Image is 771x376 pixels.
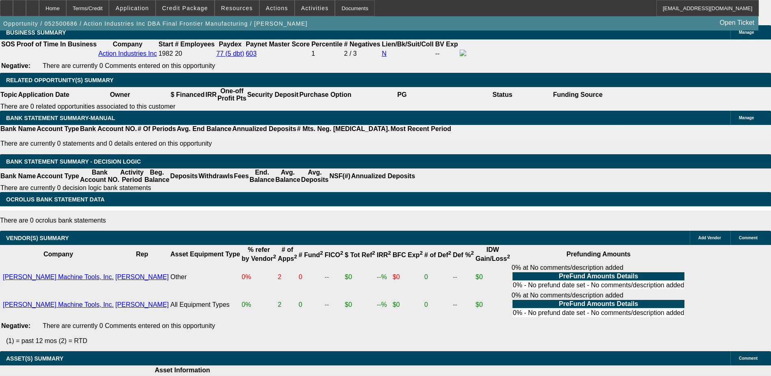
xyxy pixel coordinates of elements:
b: PreFund Amounts Details [559,300,638,307]
sup: 2 [372,250,375,256]
td: --% [376,291,391,318]
td: $0 [475,264,510,291]
th: Bank Account NO. [80,168,120,184]
th: Fees [234,168,249,184]
td: 0 [424,291,452,318]
th: NSF(#) [329,168,351,184]
b: Prefunding Amounts [567,251,631,258]
div: 0% at No comments/description added [512,264,686,290]
th: Security Deposit [247,87,299,103]
a: [PERSON_NAME] Machine Tools, Inc. [3,301,114,308]
th: Deposits [170,168,198,184]
th: Most Recent Period [390,125,452,133]
span: OCROLUS BANK STATEMENT DATA [6,196,104,203]
span: There are currently 0 Comments entered on this opportunity [43,322,215,329]
a: [PERSON_NAME] Machine Tools, Inc. [3,273,114,280]
td: 2 [277,264,297,291]
span: BANK STATEMENT SUMMARY-MANUAL [6,115,115,121]
span: RELATED OPPORTUNITY(S) SUMMARY [6,77,113,83]
b: Percentile [311,41,342,48]
td: $0 [475,291,510,318]
b: Start [159,41,173,48]
td: -- [452,264,474,291]
sup: 2 [294,254,297,260]
td: $0 [344,264,376,291]
th: $ Financed [170,87,205,103]
b: FICO [325,251,343,258]
sup: 2 [420,250,423,256]
span: Activities [301,5,329,11]
span: ASSET(S) SUMMARY [6,355,63,362]
b: # of Def [424,251,451,258]
th: Avg. End Balance [176,125,232,133]
b: IDW Gain/Loss [476,246,510,262]
td: $0 [392,291,423,318]
th: Annualized Deposits [351,168,415,184]
span: Comment [739,356,758,361]
button: Activities [295,0,335,16]
th: Application Date [17,87,69,103]
b: Paynet Master Score [246,41,310,48]
td: All Equipment Types [170,291,240,318]
sup: 2 [273,254,276,260]
b: $ Tot Ref [345,251,375,258]
img: facebook-icon.png [460,50,466,56]
td: -- [324,291,344,318]
th: Funding Source [553,87,603,103]
b: Def % [453,251,474,258]
td: 2 [277,291,297,318]
th: # Mts. Neg. [MEDICAL_DATA]. [297,125,390,133]
th: PG [352,87,452,103]
th: Avg. Balance [275,168,300,184]
span: Manage [739,30,754,35]
td: 0% - No prefund date set - No comments/description added [513,309,685,317]
b: # Fund [299,251,323,258]
span: Credit Package [162,5,208,11]
span: Resources [221,5,253,11]
button: Actions [260,0,294,16]
th: Purchase Option [299,87,352,103]
div: 0% at No comments/description added [512,292,686,318]
sup: 2 [448,250,451,256]
sup: 2 [340,250,343,256]
div: 2 / 3 [344,50,380,57]
th: Bank Account NO. [80,125,137,133]
a: Action Industries Inc [98,50,157,57]
b: Asset Information [155,367,210,374]
button: Application [109,0,155,16]
sup: 2 [320,250,323,256]
th: SOS [1,40,15,48]
sup: 2 [507,254,510,260]
p: (1) = past 12 mos (2) = RTD [6,337,771,345]
button: Resources [215,0,259,16]
b: Negative: [1,62,30,69]
span: 20 [175,50,182,57]
b: Asset Equipment Type [170,251,240,258]
span: Actions [266,5,288,11]
td: 1982 [158,49,174,58]
a: 77 (5 dbt) [216,50,244,57]
td: 0 [298,264,324,291]
p: There are currently 0 statements and 0 details entered on this opportunity [0,140,451,147]
b: Paydex [219,41,241,48]
span: Opportunity / 052500686 / Action Industries Inc DBA Final Frontier Manufacturing / [PERSON_NAME] [3,20,308,27]
td: Other [170,264,240,291]
sup: 2 [388,250,391,256]
th: IRR [205,87,217,103]
th: Status [452,87,553,103]
a: Open Ticket [717,16,758,30]
span: Add Vendor [698,236,721,240]
a: 603 [246,50,257,57]
b: % refer by Vendor [242,246,276,262]
b: Lien/Bk/Suit/Coll [382,41,434,48]
b: Company [43,251,73,258]
th: Beg. Balance [144,168,169,184]
span: There are currently 0 Comments entered on this opportunity [43,62,215,69]
button: Credit Package [156,0,214,16]
th: Avg. Deposits [301,168,329,184]
td: -- [324,264,344,291]
span: Bank Statement Summary - Decision Logic [6,158,141,165]
b: PreFund Amounts Details [559,273,638,280]
th: Annualized Deposits [232,125,296,133]
b: # Negatives [344,41,380,48]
